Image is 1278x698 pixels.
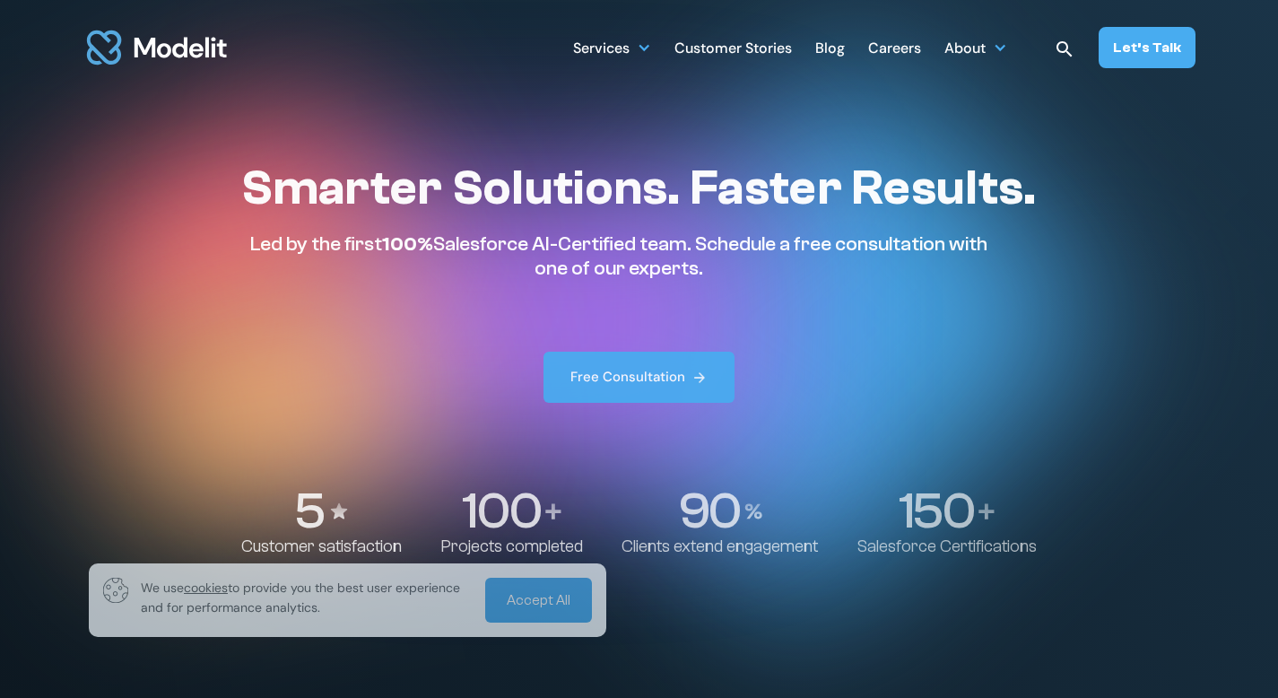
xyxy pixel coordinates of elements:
[570,368,685,387] div: Free Consultation
[868,30,921,65] a: Careers
[944,32,986,67] div: About
[141,578,473,617] p: We use to provide you the best user experience and for performance analytics.
[545,503,561,519] img: Plus
[573,30,651,65] div: Services
[622,537,818,557] p: Clients extend engagement
[241,537,402,557] p: Customer satisfaction
[573,32,630,67] div: Services
[485,578,592,623] a: Accept All
[744,503,762,519] img: Percentage
[241,159,1036,218] h1: Smarter Solutions. Faster Results.
[1099,27,1195,68] a: Let’s Talk
[543,352,735,403] a: Free Consultation
[674,32,792,67] div: Customer Stories
[691,370,708,386] img: arrow right
[978,503,995,519] img: Plus
[674,30,792,65] a: Customer Stories
[815,32,845,67] div: Blog
[241,232,996,280] p: Led by the first Salesforce AI-Certified team. Schedule a free consultation with one of our experts.
[944,30,1007,65] div: About
[462,485,540,537] p: 100
[441,537,583,557] p: Projects completed
[184,580,228,596] span: cookies
[868,32,921,67] div: Careers
[83,20,230,75] a: home
[678,485,739,537] p: 90
[815,30,845,65] a: Blog
[1113,38,1181,57] div: Let’s Talk
[328,501,350,522] img: Stars
[83,20,230,75] img: modelit logo
[899,485,973,537] p: 150
[857,537,1037,557] p: Salesforce Certifications
[382,232,433,256] span: 100%
[294,485,323,537] p: 5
